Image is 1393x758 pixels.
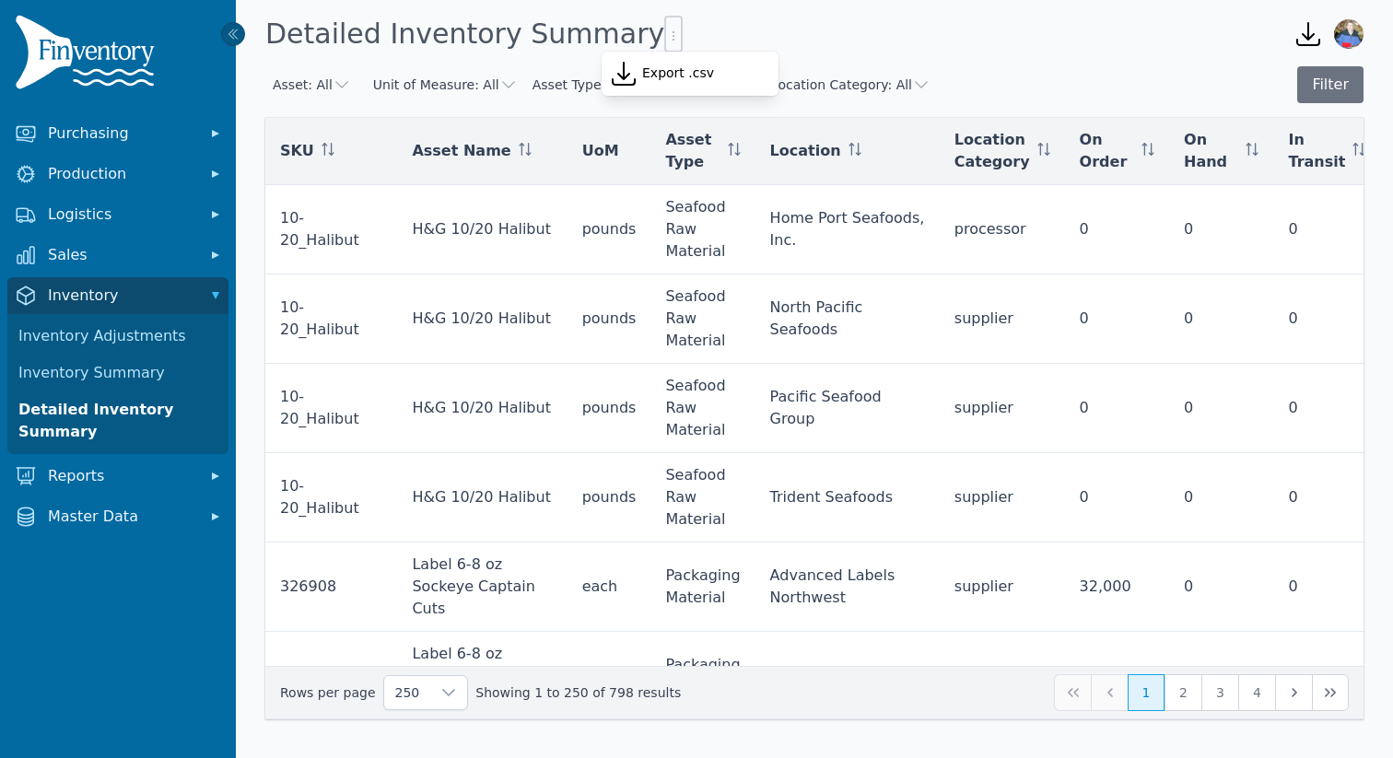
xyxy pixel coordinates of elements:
span: Asset Type [665,129,720,173]
td: 10-20_Halibut [265,185,397,274]
span: Rows per page [384,676,431,709]
div: 0 [1080,218,1154,240]
div: 0 [1288,397,1365,419]
button: Logistics [7,196,228,233]
span: Showing 1 to 250 of 798 results [475,683,681,702]
div: 0 [1184,576,1258,598]
td: 10-20_Halibut [265,274,397,364]
span: In Transit [1288,129,1345,173]
span: Location [770,140,841,162]
div: 0 [1288,665,1365,687]
a: Inventory Summary [11,355,225,391]
td: 326908 [265,542,397,632]
td: pounds [568,453,651,542]
div: 0 [1288,486,1365,508]
img: Jennifer Keith [1334,19,1364,49]
td: Seafood Raw Material [650,364,755,453]
div: 0 [1184,486,1258,508]
td: H&G 10/20 Halibut [397,453,567,542]
td: pounds [568,274,651,364]
span: SKU [280,140,314,162]
button: Page 3 [1201,674,1238,711]
td: pounds [568,185,651,274]
td: Packaging Material [650,632,755,721]
button: Page 4 [1238,674,1275,711]
div: 0 [1184,218,1258,240]
td: supplier [940,632,1065,721]
span: Purchasing [48,122,195,145]
span: Export .csv [609,65,714,80]
a: Inventory Adjustments [11,318,225,355]
td: supplier [940,274,1065,364]
div: 0 [1080,486,1154,508]
td: supplier [940,364,1065,453]
button: Sales [7,237,228,274]
td: 10-20_Halibut [265,453,397,542]
span: On Hand [1184,129,1238,173]
button: Inventory [7,277,228,314]
span: Production [48,163,195,185]
span: On Order [1080,129,1134,173]
div: 33,000 [1184,665,1258,687]
td: 10-20_Halibut [265,364,397,453]
button: Asset Type: All [533,76,644,94]
td: supplier [940,453,1065,542]
span: Asset Name [412,140,510,162]
span: Master Data [48,506,195,528]
td: Seafood Raw Material [650,185,755,274]
td: Packaging Material [650,542,755,632]
td: H&G 10/20 Halibut [397,274,567,364]
td: Home Port Seafoods, Inc. [755,185,940,274]
div: 0 [1184,397,1258,419]
a: Detailed Inventory Summary [11,391,225,450]
td: Label 6-8 oz Sockeye Captain Cuts [397,542,567,632]
button: Production [7,156,228,192]
td: Richmark Labels [755,632,940,721]
td: each [568,632,651,721]
button: Reports [7,458,228,495]
div: 0 [1184,308,1258,330]
span: UoM [582,140,619,162]
button: Unit of Measure: All [373,76,518,94]
td: H&G 10/20 Halibut [397,185,567,274]
span: Inventory [48,285,195,307]
td: processor [940,185,1065,274]
button: Master Data [7,498,228,535]
div: 0 [1080,308,1154,330]
td: supplier [940,542,1065,632]
button: Filter [1297,66,1364,103]
td: Trident Seafoods [755,453,940,542]
div: 0 [1288,218,1365,240]
h1: Detailed Inventory Summary [265,16,683,52]
button: Location Category: All [771,76,931,94]
button: Page 1 [1128,674,1165,711]
td: Seafood Raw Material [650,274,755,364]
span: Sales [48,244,195,266]
td: Advanced Labels Northwest [755,542,940,632]
div: 0 [1288,308,1365,330]
button: Purchasing [7,115,228,152]
div: 32,000 [1080,576,1154,598]
div: 119,000 [1080,665,1154,687]
td: Pacific Seafood Group [755,364,940,453]
img: Finventory [15,15,162,97]
td: Seafood Raw Material [650,453,755,542]
span: Location Category [954,129,1030,173]
td: each [568,542,651,632]
div: 0 [1080,397,1154,419]
button: Page 2 [1165,674,1201,711]
td: pounds [568,364,651,453]
div: 0 [1288,576,1365,598]
button: Asset: All [273,76,351,94]
span: Reports [48,465,195,487]
td: Label 6-8 oz Sockeye Captain Cuts [397,632,567,721]
td: North Pacific Seafoods [755,274,940,364]
td: 326908 [265,632,397,721]
span: Logistics [48,204,195,226]
td: H&G 10/20 Halibut [397,364,567,453]
button: Next Page [1275,674,1312,711]
button: Last Page [1312,674,1349,711]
